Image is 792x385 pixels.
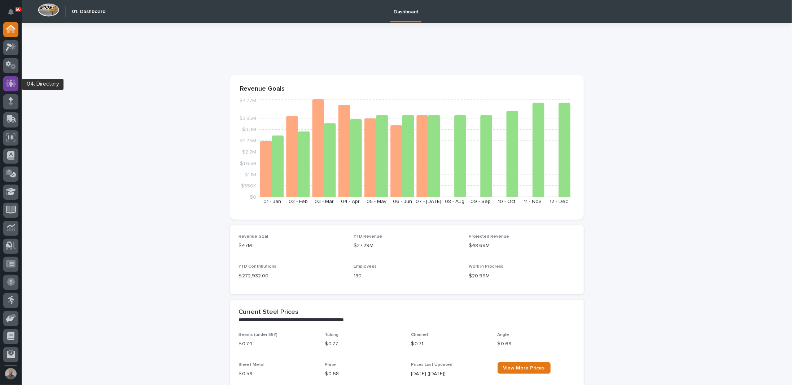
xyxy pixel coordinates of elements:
span: YTD Revenue [354,234,382,239]
tspan: $1.1M [245,172,256,177]
text: 07 - [DATE] [416,199,441,204]
p: 66 [16,7,21,12]
text: 01 - Jan [263,199,281,204]
p: 180 [354,272,460,280]
span: Prices Last Updated [411,363,453,367]
p: $ 0.59 [239,370,316,378]
span: Plate [325,363,336,367]
tspan: $2.2M [242,150,256,155]
text: 09 - Sep [471,199,491,204]
span: YTD Contributions [239,264,277,269]
text: 08 - Aug [445,199,464,204]
img: Workspace Logo [38,3,59,17]
button: Notifications [3,4,18,20]
text: 12 - Dec [550,199,568,204]
text: 11 - Nov [524,199,541,204]
tspan: $3.85M [239,116,256,121]
span: Angle [498,333,509,337]
text: 04 - Apr [341,199,360,204]
span: Beams (under 55#) [239,333,278,337]
p: $ 0.71 [411,340,489,348]
p: $20.99M [469,272,575,280]
tspan: $550K [241,183,256,188]
span: View More Prices [503,365,545,371]
text: 10 - Oct [498,199,515,204]
tspan: $3.3M [242,127,256,132]
p: $ 0.77 [325,340,403,348]
p: $47M [239,242,345,250]
p: Revenue Goals [240,85,574,93]
div: Notifications66 [9,9,18,20]
p: $ 272,932.00 [239,272,345,280]
p: $ 0.69 [498,340,575,348]
button: users-avatar [3,366,18,381]
p: $27.29M [354,242,460,250]
span: Sheet Metal [239,363,265,367]
span: Tubing [325,333,339,337]
h2: 01. Dashboard [72,9,105,15]
p: $ 0.74 [239,340,316,348]
text: 05 - May [366,199,386,204]
span: Work in Progress [469,264,503,269]
text: 06 - Jun [393,199,412,204]
a: View More Prices [498,362,551,374]
span: Revenue Goal [239,234,268,239]
tspan: $4.77M [239,98,256,103]
tspan: $0 [250,195,256,200]
tspan: $2.75M [240,138,256,143]
tspan: $1.65M [240,161,256,166]
span: Projected Revenue [469,234,509,239]
p: $ 0.68 [325,370,403,378]
text: 03 - Mar [315,199,334,204]
p: $48.69M [469,242,575,250]
span: Channel [411,333,428,337]
text: 02 - Feb [289,199,308,204]
p: [DATE] ([DATE]) [411,370,489,378]
span: Employees [354,264,377,269]
h2: Current Steel Prices [239,308,299,316]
